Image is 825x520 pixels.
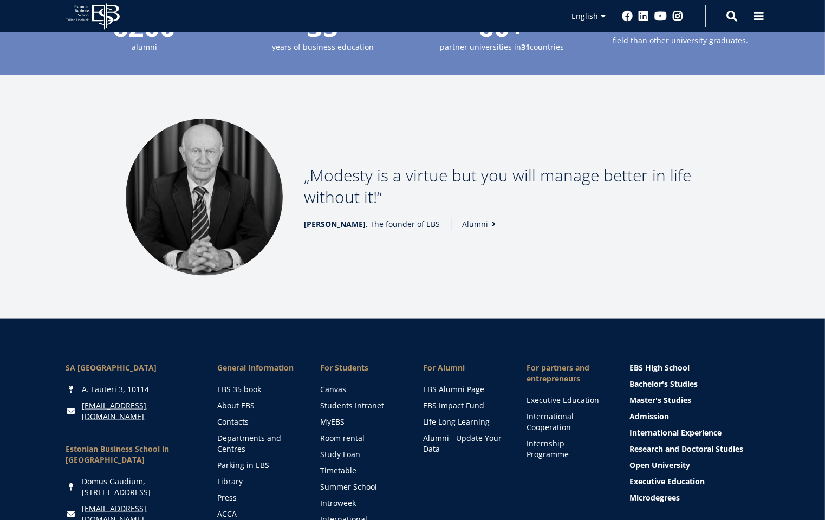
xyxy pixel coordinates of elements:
[629,395,759,406] a: Master's Studies
[320,400,401,411] a: Students Intranet
[424,384,505,395] a: EBS Alumni Page
[424,433,505,454] a: Alumni - Update Your Data
[629,411,759,422] a: Admission
[673,11,684,22] a: Instagram
[304,219,440,230] span: , The founder of EBS
[463,219,499,230] a: Alumni
[629,362,759,373] a: EBS High School
[66,476,196,498] div: Domus Gaudium, [STREET_ADDRESS]
[320,465,401,476] a: Timetable
[217,460,298,471] a: Parking in EBS
[320,433,401,444] a: Room rental
[320,362,401,373] a: For Students
[629,492,759,503] a: Microdegrees
[527,395,608,406] a: Executive Education
[217,384,298,395] a: EBS 35 book
[304,165,700,208] p: Modesty is a virtue but you will manage better in life without it!
[424,40,581,54] small: partner universities in countries
[622,11,633,22] a: Facebook
[66,444,196,465] div: Estonian Business School in [GEOGRAPHIC_DATA]
[66,384,196,395] div: A. Lauteri 3, 10114
[629,444,759,454] a: Research and Doctoral Studies
[320,417,401,427] a: MyEBS
[521,42,530,52] strong: 31
[217,417,298,427] a: Contacts
[126,119,283,276] img: Madis Habakuk
[66,40,223,54] small: alumni
[602,20,759,47] small: EBS graduates have larger income in their field than other university graduates.
[217,433,298,454] a: Departments and Centres
[217,400,298,411] a: About EBS
[629,476,759,487] a: Executive Education
[217,492,298,503] a: Press
[66,362,196,373] div: SA [GEOGRAPHIC_DATA]
[655,11,667,22] a: Youtube
[304,219,366,229] strong: [PERSON_NAME]
[320,482,401,492] a: Summer School
[217,362,298,373] span: General Information
[424,400,505,411] a: EBS Impact Fund
[320,498,401,509] a: Introweek
[320,449,401,460] a: Study Loan
[217,476,298,487] a: Library
[320,384,401,395] a: Canvas
[527,438,608,460] a: Internship Programme
[629,379,759,389] a: Bachelor's Studies
[217,509,298,519] a: ACCA
[245,40,402,54] small: years of business education
[424,417,505,427] a: Life Long Learning
[424,362,505,373] span: For Alumni
[629,460,759,471] a: Open University
[82,400,196,422] a: [EMAIL_ADDRESS][DOMAIN_NAME]
[639,11,649,22] a: Linkedin
[629,427,759,438] a: International Experience
[527,362,608,384] span: For partners and entrepreneurs
[527,411,608,433] a: International Cooperation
